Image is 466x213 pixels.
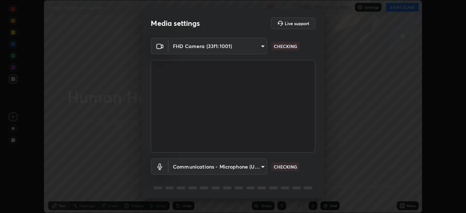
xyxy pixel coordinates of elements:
[285,21,309,25] h5: Live support
[151,19,200,28] h2: Media settings
[274,43,297,50] p: CHECKING
[169,38,267,54] div: FHD Camera (33f1:1001)
[169,158,267,175] div: FHD Camera (33f1:1001)
[274,163,297,170] p: CHECKING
